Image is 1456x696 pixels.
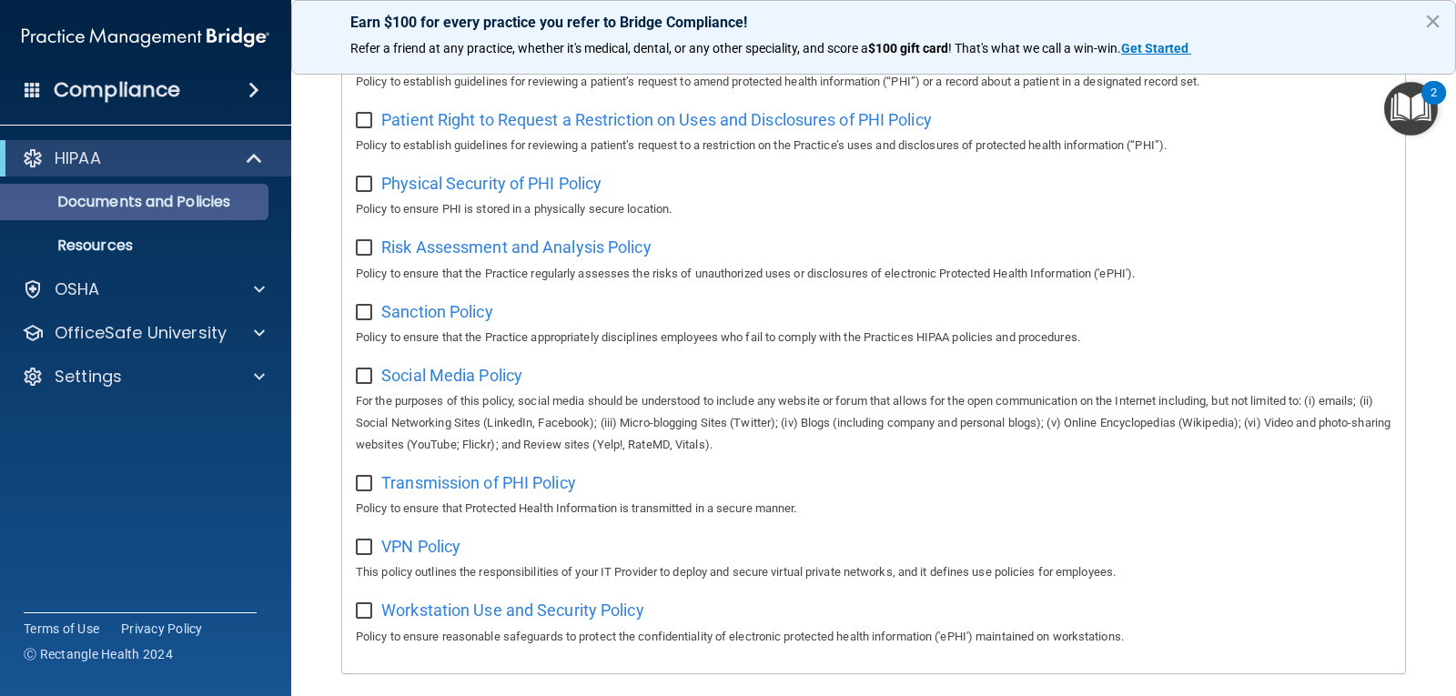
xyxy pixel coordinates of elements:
[356,498,1391,519] p: Policy to ensure that Protected Health Information is transmitted in a secure manner.
[350,14,1397,31] p: Earn $100 for every practice you refer to Bridge Compliance!
[1121,41,1188,55] strong: Get Started
[55,366,122,388] p: Settings
[24,620,99,638] a: Terms of Use
[356,71,1391,93] p: Policy to establish guidelines for reviewing a patient’s request to amend protected health inform...
[12,237,260,255] p: Resources
[22,278,265,300] a: OSHA
[24,645,173,663] span: Ⓒ Rectangle Health 2024
[356,626,1391,648] p: Policy to ensure reasonable safeguards to protect the confidentiality of electronic protected hea...
[22,147,264,169] a: HIPAA
[381,174,602,193] span: Physical Security of PHI Policy
[356,327,1391,348] p: Policy to ensure that the Practice appropriately disciplines employees who fail to comply with th...
[381,366,522,385] span: Social Media Policy
[381,537,460,556] span: VPN Policy
[1431,93,1437,116] div: 2
[381,110,932,129] span: Patient Right to Request a Restriction on Uses and Disclosures of PHI Policy
[1384,82,1438,136] button: Open Resource Center, 2 new notifications
[356,135,1391,156] p: Policy to establish guidelines for reviewing a patient’s request to a restriction on the Practice...
[54,77,180,103] h4: Compliance
[1424,6,1441,35] button: Close
[22,322,265,344] a: OfficeSafe University
[356,263,1391,285] p: Policy to ensure that the Practice regularly assesses the risks of unauthorized uses or disclosur...
[22,19,269,55] img: PMB logo
[948,41,1121,55] span: ! That's what we call a win-win.
[12,193,260,211] p: Documents and Policies
[55,322,227,344] p: OfficeSafe University
[121,620,203,638] a: Privacy Policy
[381,600,644,620] span: Workstation Use and Security Policy
[350,41,868,55] span: Refer a friend at any practice, whether it's medical, dental, or any other speciality, and score a
[381,302,493,321] span: Sanction Policy
[356,198,1391,220] p: Policy to ensure PHI is stored in a physically secure location.
[1141,567,1434,640] iframe: Drift Widget Chat Controller
[55,278,100,300] p: OSHA
[22,366,265,388] a: Settings
[381,473,576,492] span: Transmission of PHI Policy
[381,237,652,257] span: Risk Assessment and Analysis Policy
[356,561,1391,583] p: This policy outlines the responsibilities of your IT Provider to deploy and secure virtual privat...
[868,41,948,55] strong: $100 gift card
[356,390,1391,456] p: For the purposes of this policy, social media should be understood to include any website or foru...
[1121,41,1191,55] a: Get Started
[55,147,101,169] p: HIPAA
